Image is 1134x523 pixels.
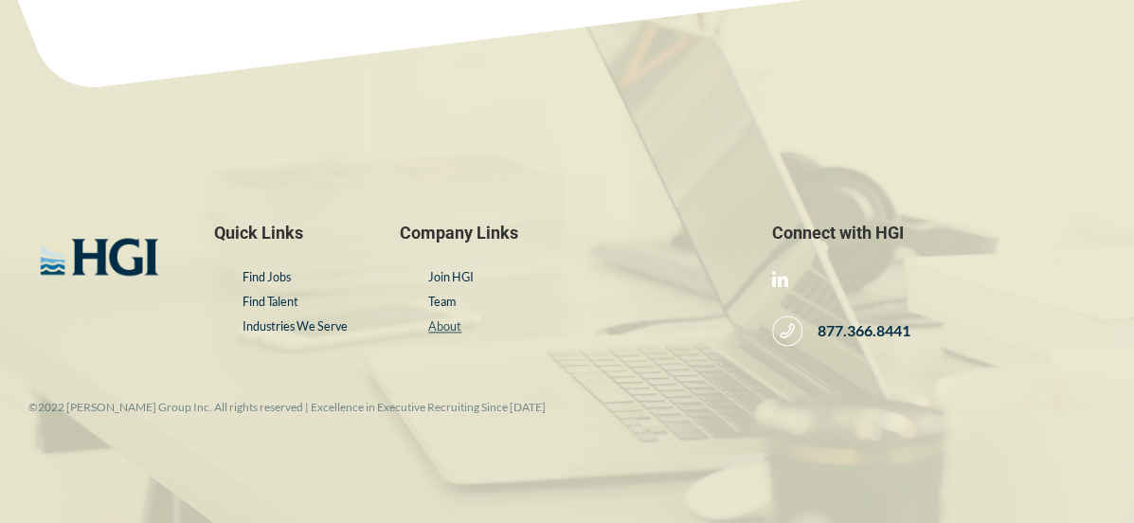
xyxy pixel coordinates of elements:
[772,316,910,346] a: 877.366.8441
[243,319,348,334] a: Industries We Serve
[428,319,461,334] a: About
[28,400,546,414] small: ©2022 [PERSON_NAME] Group Inc. All rights reserved | Excellence in Executive Recruiting Since [DATE]
[243,270,291,284] a: Find Jobs
[802,321,910,341] span: 877.366.8441
[400,222,733,243] span: Company Links
[772,222,1106,243] span: Connect with HGI
[243,295,298,309] a: Find Talent
[214,222,362,243] span: Quick Links
[428,270,474,284] a: Join HGI
[428,295,456,309] a: Team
